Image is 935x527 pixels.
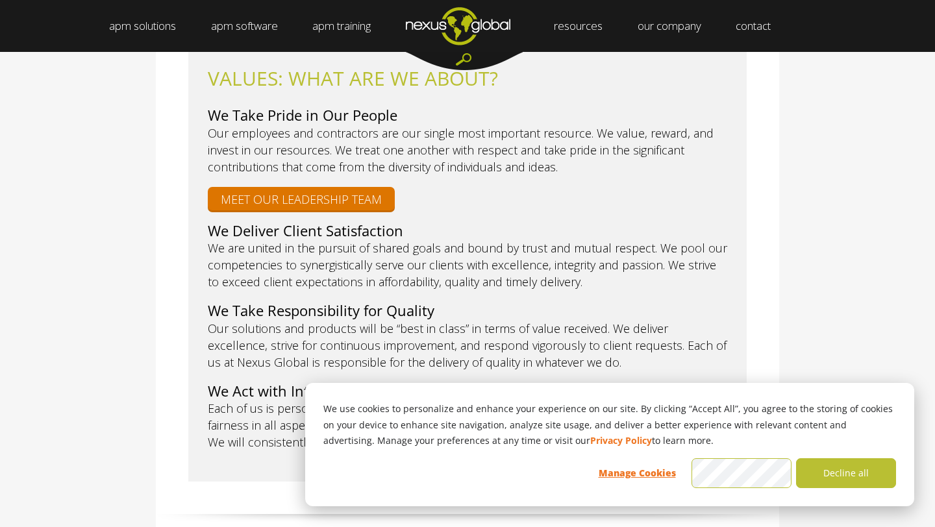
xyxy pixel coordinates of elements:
h3: We Deliver Client Satisfaction [208,222,727,240]
button: Manage Cookies [587,458,687,488]
h3: We Take Pride in Our People [208,106,727,125]
p: Our employees and contractors are our single most important resource. We value, reward, and inves... [208,125,727,175]
a: Privacy Policy [590,433,652,449]
p: We use cookies to personalize and enhance your experience on our site. By clicking “Accept All”, ... [323,401,896,449]
h2: VALUES: WHAT ARE WE ABOUT? [208,67,727,89]
div: Cookie banner [305,383,914,506]
button: Accept all [692,458,792,488]
img: shadow spacer [156,514,779,522]
p: Our solutions and products will be “best in class” in terms of value received. We deliver excelle... [208,320,727,371]
h3: We Take Responsibility for Quality [208,302,727,320]
h3: We Act with Integrity [208,382,727,400]
p: We are united in the pursuit of shared goals and bound by trust and mutual respect. We pool our c... [208,239,727,290]
p: Each of us is personally accountable for the highest standards of behavior, including honesty and... [208,400,727,450]
a: MEET OUR LEADERSHIP TEAM [208,187,395,210]
button: Decline all [796,458,896,488]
